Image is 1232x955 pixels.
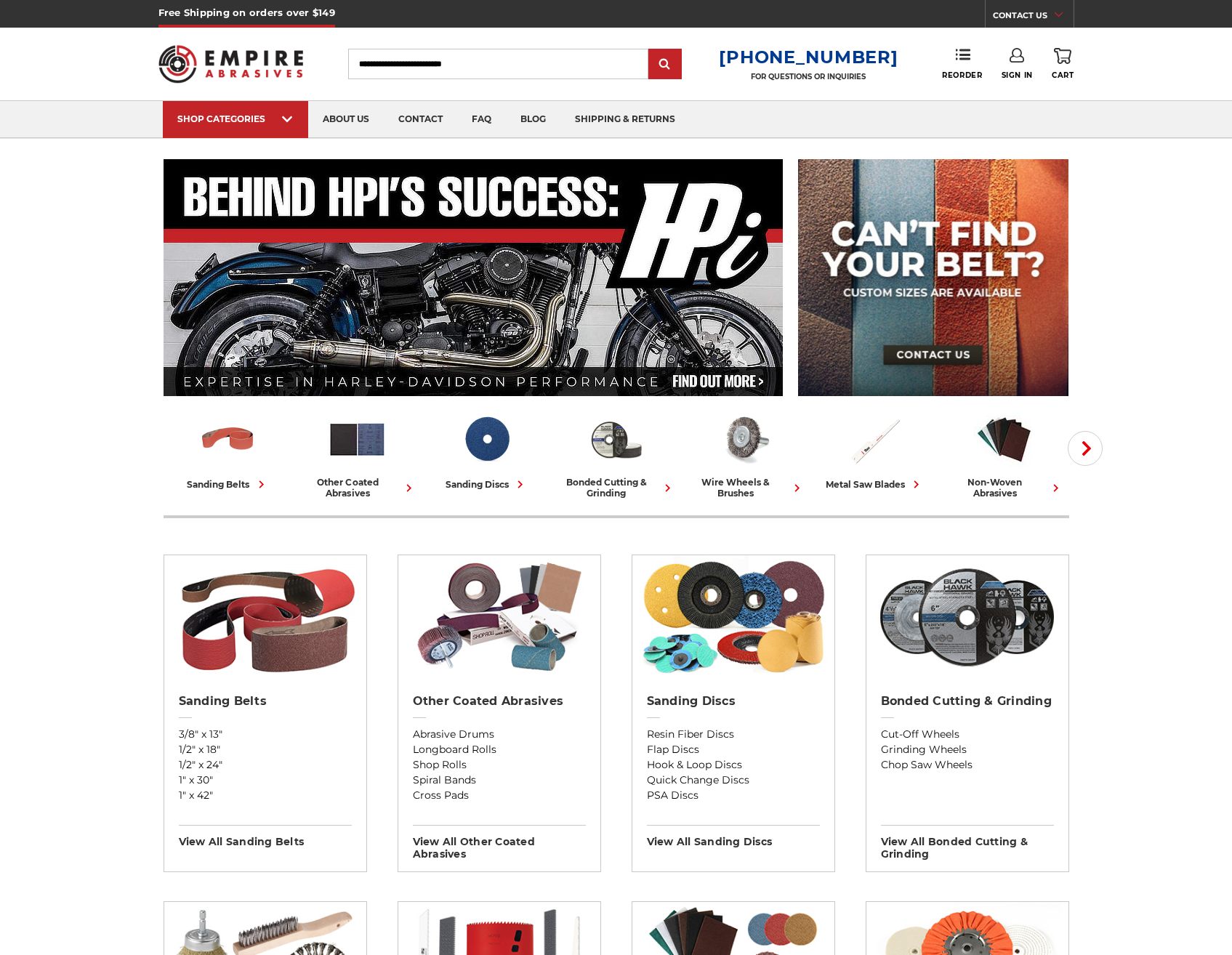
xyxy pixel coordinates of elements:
a: contact [384,101,457,138]
a: metal saw blades [816,409,934,492]
a: sanding belts [169,409,287,492]
div: sanding discs [446,477,528,492]
a: Shop Rolls [413,757,586,773]
a: Flap Discs [647,742,820,757]
h3: View All sanding belts [179,825,352,848]
img: Bonded Cutting & Grinding [873,555,1061,679]
img: Sanding Discs [456,409,517,470]
p: FOR QUESTIONS OR INQUIRIES [719,72,898,81]
a: Reorder [942,48,982,79]
img: Other Coated Abrasives [405,555,593,679]
h2: Other Coated Abrasives [413,694,586,709]
input: Submit [651,50,680,79]
a: shipping & returns [560,101,690,138]
h2: Sanding Discs [647,694,820,709]
a: Cross Pads [413,788,586,803]
img: Wire Wheels & Brushes [715,409,776,470]
a: 1" x 30" [179,773,352,788]
img: Metal Saw Blades [845,409,905,470]
a: about us [308,101,384,138]
div: non-woven abrasives [946,477,1063,499]
a: bonded cutting & grinding [557,409,675,499]
img: Empire Abrasives [158,36,304,92]
a: 1" x 42" [179,788,352,803]
img: Banner for an interview featuring Horsepower Inc who makes Harley performance upgrades featured o... [164,159,784,396]
a: wire wheels & brushes [687,409,805,499]
img: Non-woven Abrasives [974,409,1034,470]
a: faq [457,101,506,138]
div: SHOP CATEGORIES [177,113,294,124]
a: Chop Saw Wheels [881,757,1054,773]
div: sanding belts [188,477,269,492]
button: Next [1068,431,1103,466]
a: Abrasive Drums [413,727,586,742]
div: bonded cutting & grinding [557,477,675,499]
a: Cut-Off Wheels [881,727,1054,742]
a: other coated abrasives [299,409,416,499]
a: Cart [1052,48,1074,80]
a: 1/2" x 18" [179,742,352,757]
h2: Bonded Cutting & Grinding [881,694,1054,709]
img: Sanding Belts [198,409,258,470]
div: other coated abrasives [299,477,416,499]
img: Sanding Belts [171,555,359,679]
div: metal saw blades [826,477,924,492]
h3: View All other coated abrasives [413,825,586,861]
span: Sign In [1002,70,1033,80]
a: blog [506,101,560,138]
a: Spiral Bands [413,773,586,788]
span: Cart [1052,70,1074,80]
div: wire wheels & brushes [687,477,805,499]
img: Sanding Discs [639,555,827,679]
a: Grinding Wheels [881,742,1054,757]
a: CONTACT US [993,7,1074,28]
a: Longboard Rolls [413,742,586,757]
a: Resin Fiber Discs [647,727,820,742]
img: promo banner for custom belts. [798,159,1068,396]
a: 1/2" x 24" [179,757,352,773]
h3: View All bonded cutting & grinding [881,825,1054,861]
img: Other Coated Abrasives [327,409,387,470]
a: sanding discs [428,409,546,492]
a: Quick Change Discs [647,773,820,788]
h3: View All sanding discs [647,825,820,848]
a: 3/8" x 13" [179,727,352,742]
a: non-woven abrasives [946,409,1063,499]
a: PSA Discs [647,788,820,803]
img: Bonded Cutting & Grinding [586,409,646,470]
span: Reorder [942,70,982,80]
a: [PHONE_NUMBER] [719,47,898,68]
h2: Sanding Belts [179,694,352,709]
a: Hook & Loop Discs [647,757,820,773]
